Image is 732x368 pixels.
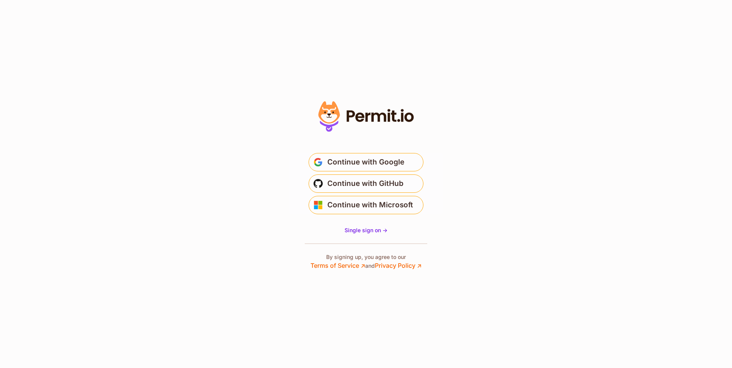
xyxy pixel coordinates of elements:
span: Continue with GitHub [327,177,404,190]
button: Continue with Microsoft [309,196,423,214]
a: Privacy Policy ↗ [375,262,422,269]
span: Continue with Microsoft [327,199,413,211]
span: Single sign on -> [345,227,387,233]
button: Continue with Google [309,153,423,171]
a: Single sign on -> [345,226,387,234]
span: Continue with Google [327,156,404,168]
p: By signing up, you agree to our and [310,253,422,270]
button: Continue with GitHub [309,174,423,193]
a: Terms of Service ↗ [310,262,365,269]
